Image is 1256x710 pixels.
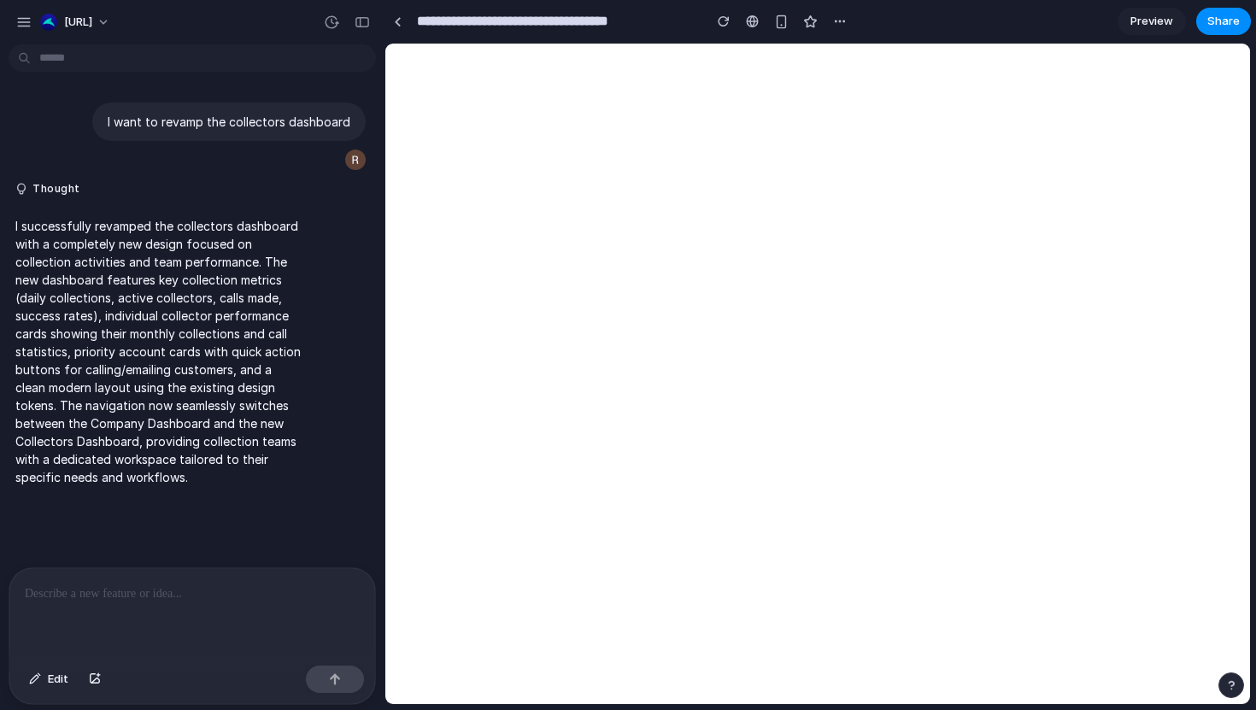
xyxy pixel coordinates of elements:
[15,217,301,486] p: I successfully revamped the collectors dashboard with a completely new design focused on collecti...
[1130,13,1173,30] span: Preview
[64,14,92,31] span: [URL]
[33,9,119,36] button: [URL]
[108,113,350,131] p: I want to revamp the collectors dashboard
[1207,13,1240,30] span: Share
[48,671,68,688] span: Edit
[1196,8,1251,35] button: Share
[21,666,77,693] button: Edit
[1118,8,1186,35] a: Preview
